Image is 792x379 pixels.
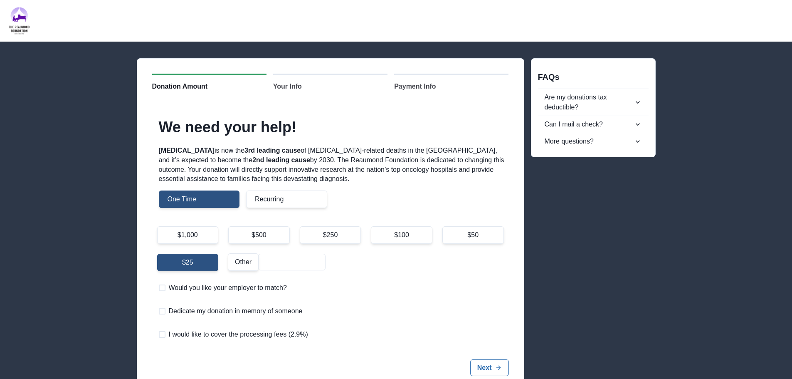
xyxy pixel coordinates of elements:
[300,226,361,244] div: $250
[157,254,219,271] div: $25
[545,136,634,146] div: More questions?
[538,89,649,116] button: Are my donations tax deductible?
[228,226,290,244] div: $500
[159,118,509,136] h2: We need your help!
[169,283,287,293] span: Would you like your employer to match?
[371,226,432,244] div: $100
[228,253,259,271] div: Other
[159,191,240,208] div: One Time
[394,82,436,92] span: Payment Info
[252,156,310,163] strong: 2nd leading cause
[538,65,649,82] h2: FAQs
[169,306,303,316] span: Dedicate my donation in memory of someone
[538,116,649,133] button: Can I mail a check?
[246,191,327,208] div: Recurring
[538,133,649,150] button: More questions?
[169,329,308,339] span: I would like to cover the processing fees (2.9%)
[152,82,208,92] span: Donation Amount
[545,119,634,129] div: Can I mail a check?
[244,147,301,154] strong: 3rd leading cause
[159,146,509,184] p: is now the of [MEDICAL_DATA]-related deaths in the [GEOGRAPHIC_DATA], and it’s expected to become...
[442,226,504,244] div: $50
[545,92,634,112] div: Are my donations tax deductible?
[273,82,302,92] span: Your Info
[157,226,219,244] div: $1,000
[159,147,215,154] strong: [MEDICAL_DATA]
[470,359,509,376] button: Next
